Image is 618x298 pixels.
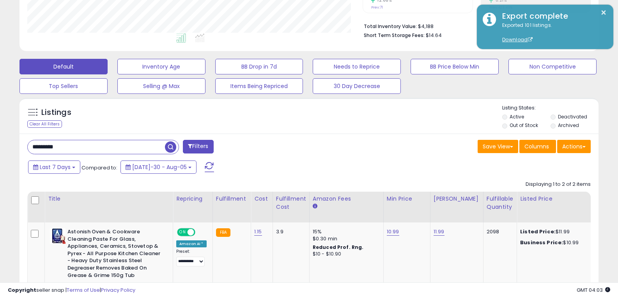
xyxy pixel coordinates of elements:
button: Needs to Reprice [313,59,401,74]
b: Short Term Storage Fees: [364,32,425,39]
b: Total Inventory Value: [364,23,417,30]
strong: Copyright [8,286,36,294]
a: 1.15 [254,228,262,236]
a: Terms of Use [67,286,100,294]
button: Default [19,59,108,74]
span: Compared to: [81,164,117,171]
div: Min Price [387,195,427,203]
div: $10 - $10.90 [313,251,377,257]
div: Fulfillment [216,195,248,203]
button: Actions [557,140,591,153]
span: 2025-08-15 04:03 GMT [577,286,610,294]
span: ON [178,229,188,236]
div: Preset: [176,249,207,266]
div: Fulfillable Quantity [487,195,514,211]
li: $4,188 [364,21,585,30]
span: OFF [194,229,207,236]
div: $0.30 min [313,235,377,242]
span: [DATE]-30 - Aug-05 [132,163,187,171]
button: Filters [183,140,213,153]
div: seller snap | | [8,287,135,294]
button: BB Price Below Min [411,59,499,74]
div: Export complete [496,11,607,22]
div: Fulfillment Cost [276,195,306,211]
img: 41lUuKaCjCL._SL40_.jpg [50,228,66,244]
button: 30 Day Decrease [313,78,401,94]
b: Business Price: [520,239,563,246]
a: Privacy Policy [101,286,135,294]
a: Download [502,36,533,43]
label: Deactivated [558,113,587,120]
button: × [600,8,607,18]
div: [PERSON_NAME] [434,195,480,203]
b: Astonish Oven & Cookware Cleaning Paste For Glass, Appliances, Ceramics, Stovetop & Pyrex - All P... [67,228,162,281]
button: [DATE]-30 - Aug-05 [120,160,197,174]
label: Active [510,113,524,120]
button: Top Sellers [19,78,108,94]
a: 10.99 [387,228,399,236]
button: BB Drop in 7d [215,59,303,74]
div: 15% [313,228,377,235]
h5: Listings [41,107,71,118]
b: Listed Price: [520,228,556,235]
div: Displaying 1 to 2 of 2 items [526,181,591,188]
p: Listing States: [502,104,599,112]
span: $14.64 [426,32,442,39]
span: Last 7 Days [40,163,71,171]
div: Repricing [176,195,209,203]
button: Non Competitive [508,59,597,74]
div: $11.99 [520,228,585,235]
button: Last 7 Days [28,160,80,174]
b: Reduced Prof. Rng. [313,244,364,250]
div: Exported 101 listings. [496,22,607,44]
span: Columns [524,143,549,150]
button: Save View [478,140,518,153]
div: Cost [254,195,269,203]
button: Inventory Age [117,59,205,74]
div: $10.99 [520,239,585,246]
label: Out of Stock [510,122,538,129]
small: Amazon Fees. [313,203,317,210]
button: Columns [519,140,556,153]
button: Selling @ Max [117,78,205,94]
small: FBA [216,228,230,237]
div: Clear All Filters [27,120,62,128]
div: Listed Price [520,195,588,203]
div: 2098 [487,228,511,235]
div: Amazon Fees [313,195,380,203]
label: Archived [558,122,579,129]
div: Amazon AI * [176,240,207,247]
button: Items Being Repriced [215,78,303,94]
div: 3.9 [276,228,303,235]
div: Title [48,195,170,203]
a: 11.99 [434,228,444,236]
small: Prev: 71 [371,5,383,10]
